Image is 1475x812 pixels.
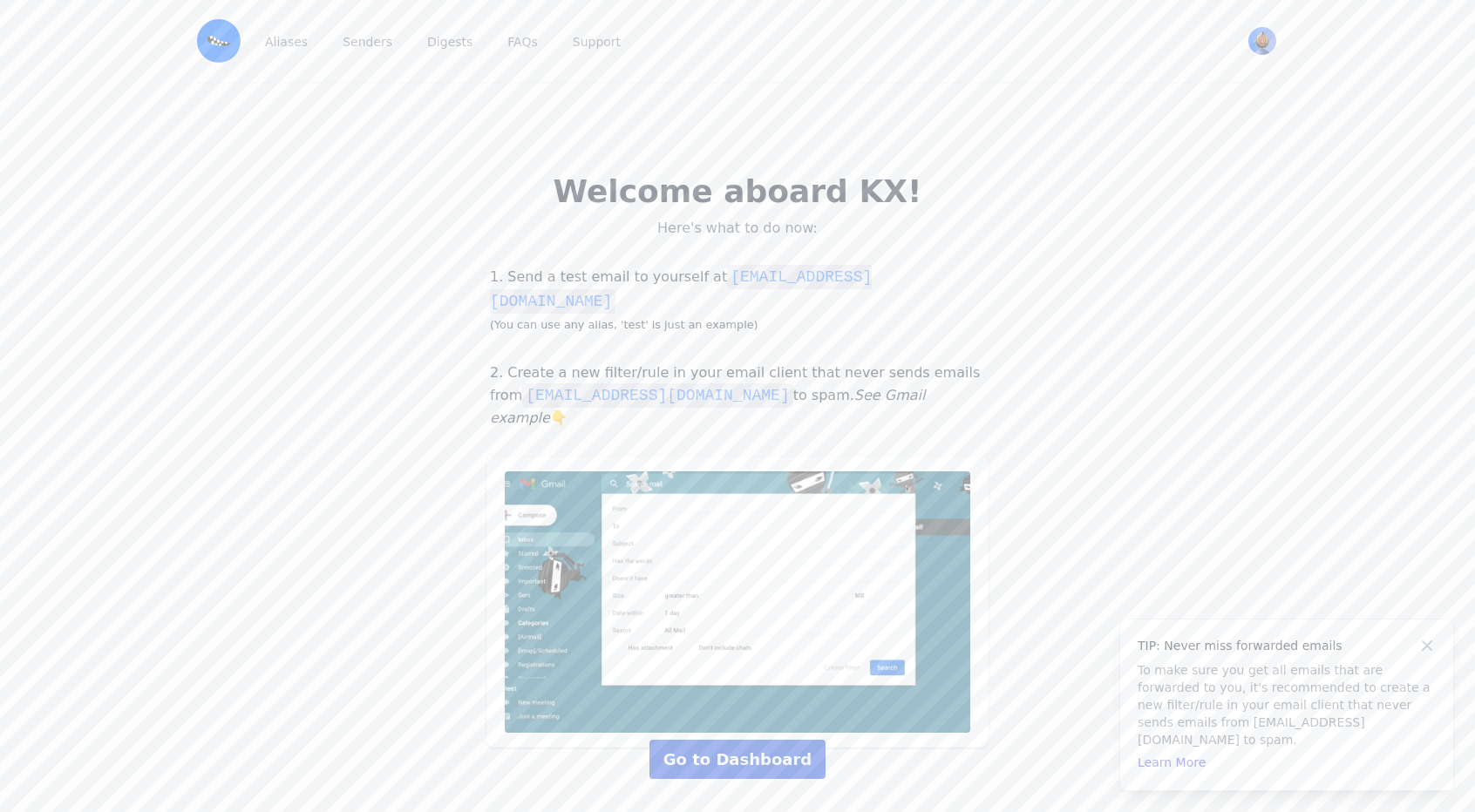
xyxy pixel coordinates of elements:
code: [EMAIL_ADDRESS][DOMAIN_NAME] [522,383,792,408]
p: To make sure you get all emails that are forwarded to you, it's recommended to create a new filte... [1138,661,1436,748]
img: Email Monster [197,19,241,63]
button: User menu [1247,25,1278,57]
img: Add noreply@eml.monster to a Never Send to Spam filter in Gmail [505,471,970,733]
h2: Welcome aboard KX! [542,174,933,209]
small: (You can use any alias, 'test' is just an example) [490,318,758,331]
code: [EMAIL_ADDRESS][DOMAIN_NAME] [490,265,872,314]
p: Here's what to do now: [542,220,933,237]
h4: TIP: Never miss forwarded emails [1138,637,1436,654]
a: Go to Dashboard [649,740,826,779]
a: Learn More [1138,755,1206,769]
p: 2. Create a new filter/rule in your email client that never sends emails from to spam. 👇 [486,362,989,429]
img: KX's Avatar [1248,27,1276,55]
p: 1. Send a test email to yourself at [486,265,989,335]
